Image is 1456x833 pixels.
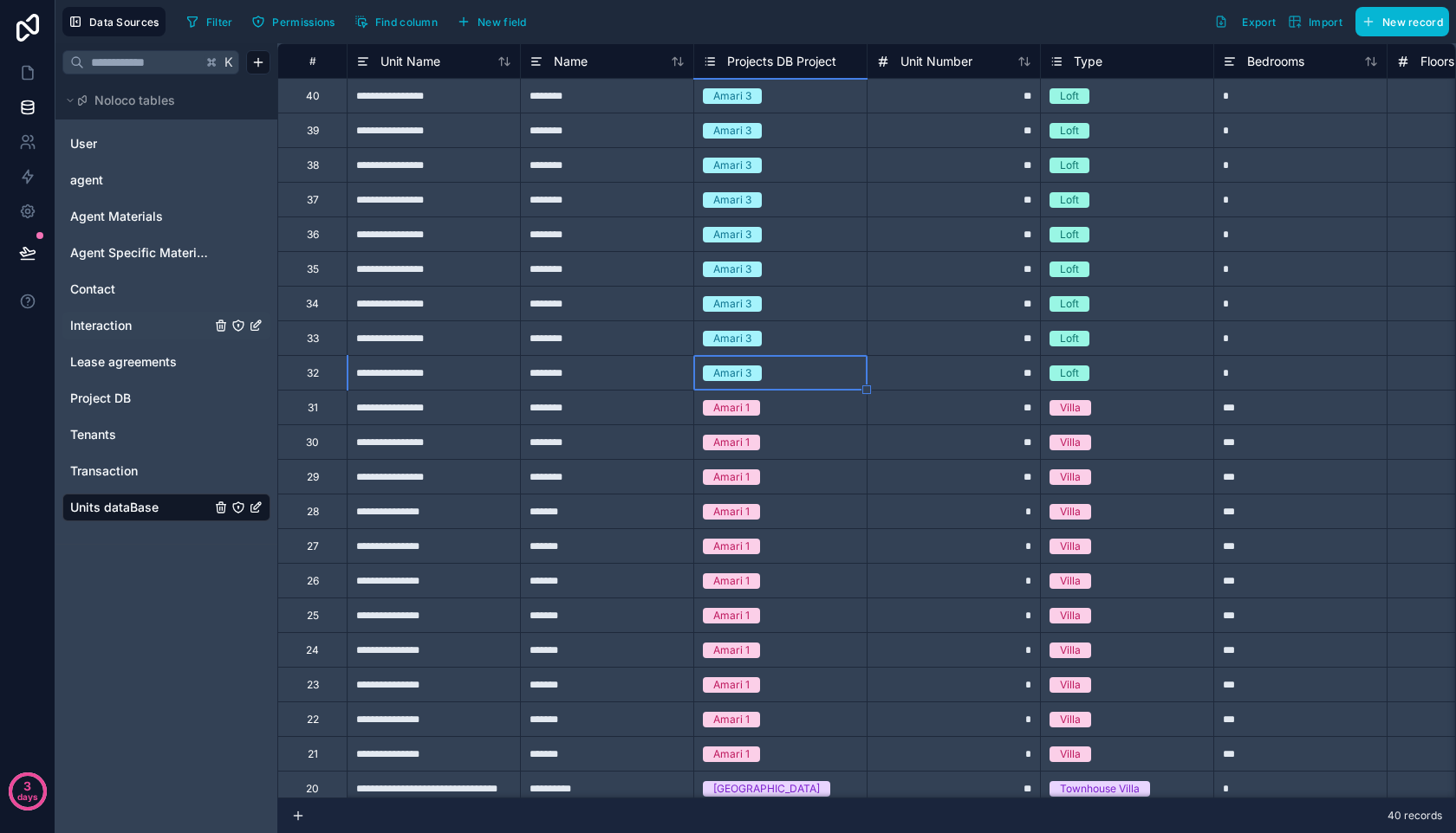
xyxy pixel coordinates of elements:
div: 32 [307,366,319,380]
a: agent [70,171,211,189]
button: Import [1282,7,1349,36]
div: Villa [1060,677,1081,693]
span: Permissions [272,16,335,29]
div: 25 [307,609,319,623]
div: Amari 3 [713,227,751,242]
div: Amari 3 [713,88,751,104]
a: Transaction [70,462,211,480]
span: Project DB [70,390,131,407]
span: Import [1309,16,1342,29]
span: Lease agreements [70,353,177,371]
div: Loft [1060,123,1079,139]
div: Loft [1060,331,1079,346]
button: Noloco tables [62,88,260,113]
div: Amari 1 [713,677,750,693]
div: Contact [62,275,270,303]
span: Unit Name [380,53,440,70]
span: Contact [70,281,115,298]
span: Noloco tables [94,92,175,109]
p: 3 [23,778,31,795]
div: Amari 3 [713,192,751,208]
div: 29 [307,470,319,484]
div: Villa [1060,746,1081,762]
div: Interaction [62,312,270,339]
button: New field [451,9,533,35]
div: Amari 1 [713,504,750,520]
a: Tenants [70,426,211,443]
span: Floors [1420,53,1454,70]
button: Permissions [245,9,341,35]
div: Amari 3 [713,296,751,312]
div: 34 [306,297,319,311]
a: Units dataBase [70,499,211,516]
div: agent [62,166,270,194]
span: Export [1242,16,1276,29]
span: Type [1074,53,1102,70]
div: # [291,55,334,68]
a: New record [1349,7,1449,36]
div: Amari 1 [713,573,750,589]
a: Project DB [70,390,211,407]
div: Loft [1060,365,1079,381]
a: Agent Specific Materials [70,244,211,262]
div: User [62,130,270,158]
div: [GEOGRAPHIC_DATA] [713,781,820,797]
span: agent [70,171,103,189]
div: Amari 3 [713,158,751,173]
div: Loft [1060,192,1079,208]
span: Data Sources [89,16,159,29]
div: Amari 1 [713,643,750,658]
span: Transaction [70,462,138,480]
div: Villa [1060,643,1081,658]
div: Amari 3 [713,123,751,139]
div: Amari 1 [713,539,750,554]
div: Tenants [62,421,270,449]
div: Villa [1060,469,1081,485]
span: Find column [375,16,438,29]
div: 33 [307,332,319,345]
div: 22 [307,713,319,726]
div: Villa [1060,573,1081,589]
div: Loft [1060,158,1079,173]
span: New record [1382,16,1443,29]
div: Amari 3 [713,262,751,277]
a: Contact [70,281,211,298]
a: User [70,135,211,152]
a: Interaction [70,317,211,334]
div: Amari 1 [713,712,750,727]
div: Amari 1 [713,435,750,450]
div: Amari 3 [713,331,751,346]
span: Unit Number [900,53,972,70]
button: Find column [348,9,444,35]
div: 31 [308,401,318,415]
div: 39 [307,124,319,138]
a: Lease agreements [70,353,211,371]
div: Loft [1060,262,1079,277]
div: Villa [1060,400,1081,416]
a: Agent Materials [70,208,211,225]
button: Export [1208,7,1282,36]
span: Interaction [70,317,132,334]
span: 40 records [1388,809,1442,823]
div: 26 [307,574,319,588]
a: Permissions [245,9,348,35]
span: New field [478,16,527,29]
span: Filter [206,16,233,29]
div: Villa [1060,504,1081,520]
button: Filter [179,9,239,35]
div: Amari 1 [713,400,750,416]
span: Bedrooms [1247,53,1304,70]
div: 23 [307,678,319,692]
div: Loft [1060,296,1079,312]
div: 21 [308,747,318,761]
div: 28 [307,505,319,519]
div: Loft [1060,88,1079,104]
p: days [17,785,38,809]
div: Lease agreements [62,348,270,376]
div: 24 [306,643,319,657]
div: Townhouse Villa [1060,781,1140,797]
div: Villa [1060,608,1081,623]
div: 30 [306,436,319,449]
div: Agent Materials [62,203,270,230]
